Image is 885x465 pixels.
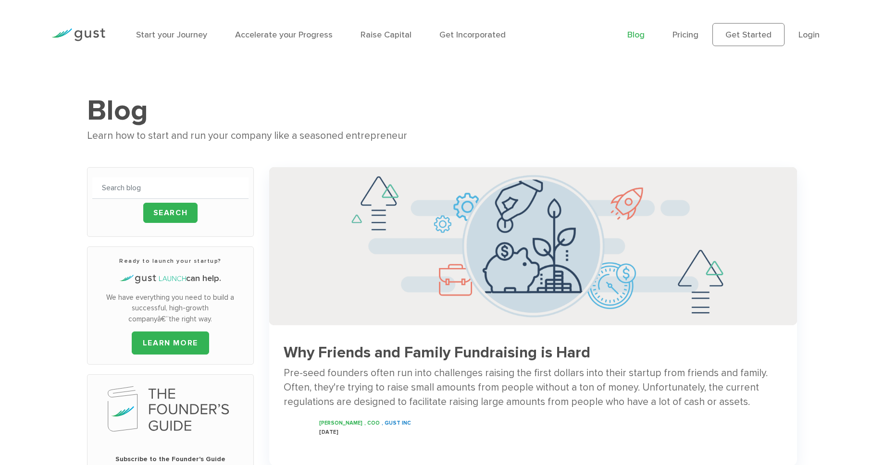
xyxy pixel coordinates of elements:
h3: Ready to launch your startup? [92,257,249,265]
div: Learn how to start and run your company like a seasoned entrepreneur [87,128,798,144]
a: Get Incorporated [439,30,506,40]
div: Pre-seed founders often run into challenges raising the first dollars into their startup from fri... [284,366,783,410]
a: Accelerate your Progress [235,30,333,40]
input: Search [143,203,198,223]
input: Search blog [92,177,249,199]
a: Pricing [673,30,698,40]
span: [PERSON_NAME] [319,420,362,426]
span: , Gust INC [382,420,411,426]
a: Start your Journey [136,30,207,40]
h1: Blog [87,93,798,128]
a: Raise Capital [361,30,411,40]
h4: can help. [92,272,249,285]
a: Login [798,30,820,40]
a: Get Started [712,23,785,46]
a: LEARN MORE [132,331,209,355]
span: , COO [364,420,380,426]
h3: Why Friends and Family Fundraising is Hard [284,344,783,361]
a: Successful Startup Founders Invest In Their Own Ventures 0742d64fd6a698c3cfa409e71c3cc4e5620a7e72... [269,167,797,451]
img: Gust Logo [51,28,105,41]
span: Subscribe to the Founder's Guide [92,454,249,464]
span: [DATE] [319,429,338,435]
a: Blog [627,30,645,40]
img: Successful Startup Founders Invest In Their Own Ventures 0742d64fd6a698c3cfa409e71c3cc4e5620a7e72... [269,167,797,325]
p: We have everything you need to build a successful, high-growth companyâ€”the right way. [92,292,249,325]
